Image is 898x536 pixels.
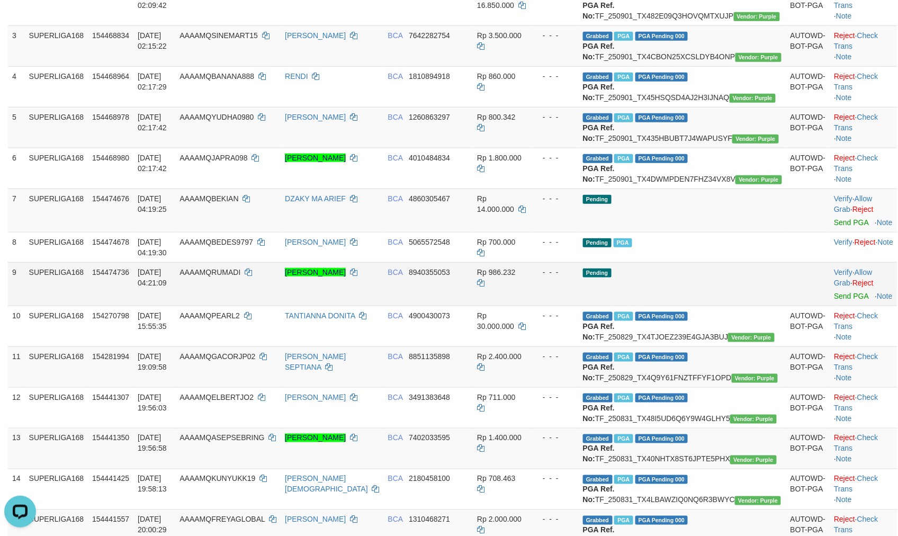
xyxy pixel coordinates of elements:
span: 154441425 [92,475,129,483]
span: Marked by aafnonsreyleab [614,32,633,41]
td: · · [830,189,897,232]
b: PGA Ref. No: [583,444,615,463]
a: [PERSON_NAME] SEPTIANA [285,352,346,371]
a: Note [836,93,852,102]
a: Note [877,292,893,300]
span: AAAAMQKUNYUKK19 [179,475,255,483]
span: [DATE] 02:17:42 [138,113,167,132]
td: AUTOWD-BOT-PGA [786,107,830,148]
span: 154468834 [92,31,129,40]
a: Reject [834,311,855,320]
td: 3 [8,25,25,66]
b: PGA Ref. No: [583,1,615,20]
td: SUPERLIGA168 [25,66,88,107]
td: AUTOWD-BOT-PGA [786,66,830,107]
span: BCA [388,393,403,401]
a: Send PGA [834,218,868,227]
span: Rp 711.000 [477,393,515,401]
span: [DATE] 02:15:22 [138,31,167,50]
div: - - - [534,514,574,525]
a: Check Trans [834,154,878,173]
a: Note [836,12,852,20]
span: PGA Pending [635,516,688,525]
td: 7 [8,189,25,232]
td: AUTOWD-BOT-PGA [786,346,830,387]
a: [PERSON_NAME] [285,268,346,276]
a: Note [836,52,852,61]
span: Vendor URL: https://trx4.1velocity.biz [735,175,782,184]
a: Check Trans [834,31,878,50]
div: - - - [534,433,574,443]
td: · · [830,25,897,66]
a: Note [836,414,852,423]
td: TF_250829_TX4TJOEZ239E4GJA3BUJ [579,306,786,346]
span: Rp 986.232 [477,268,515,276]
span: · [834,194,872,213]
span: 154474676 [92,194,129,203]
span: 154270798 [92,311,129,320]
td: SUPERLIGA168 [25,469,88,510]
a: Reject [834,393,855,401]
a: Reject [834,434,855,442]
span: Grabbed [583,312,613,321]
span: Grabbed [583,353,613,362]
span: Marked by aafmaleo [614,312,633,321]
td: SUPERLIGA168 [25,428,88,469]
span: Rp 860.000 [477,72,515,81]
span: AAAAMQYUDHA0980 [179,113,254,121]
span: Copy 8851135898 to clipboard [409,352,450,361]
a: Check Trans [834,113,878,132]
span: AAAAMQBANANA888 [179,72,254,81]
b: PGA Ref. No: [583,404,615,423]
td: AUTOWD-BOT-PGA [786,428,830,469]
span: BCA [388,311,403,320]
a: Reject [834,31,855,40]
span: Copy 2180458100 to clipboard [409,475,450,483]
td: 6 [8,148,25,189]
span: Vendor URL: https://trx4.1velocity.biz [735,53,782,62]
span: AAAAMQPEARL2 [179,311,240,320]
span: Pending [583,269,612,278]
a: Note [836,496,852,504]
td: TF_250901_TX4CBON25XCSLDYB4ONP [579,25,786,66]
span: BCA [388,72,403,81]
td: SUPERLIGA168 [25,25,88,66]
span: Marked by aafchoeunmanni [614,154,633,163]
a: Check Trans [834,352,878,371]
td: SUPERLIGA168 [25,148,88,189]
td: 11 [8,346,25,387]
div: - - - [534,392,574,403]
span: BCA [388,113,403,121]
span: Grabbed [583,475,613,484]
span: [DATE] 20:00:29 [138,515,167,534]
td: · · [830,469,897,510]
span: PGA Pending [635,475,688,484]
td: AUTOWD-BOT-PGA [786,469,830,510]
span: BCA [388,352,403,361]
span: Rp 30.000.000 [477,311,514,330]
span: 154474678 [92,238,129,246]
a: Check Trans [834,434,878,453]
span: Copy 4010484834 to clipboard [409,154,450,162]
a: Reject [852,205,874,213]
a: DZAKY MA ARIEF [285,194,346,203]
div: - - - [534,153,574,163]
td: SUPERLIGA168 [25,306,88,346]
span: PGA Pending [635,154,688,163]
td: · · [830,306,897,346]
span: [DATE] 19:09:58 [138,352,167,371]
span: [DATE] 02:17:29 [138,72,167,91]
a: Check Trans [834,515,878,534]
div: - - - [534,474,574,484]
span: 154468964 [92,72,129,81]
a: [PERSON_NAME] [285,434,346,442]
b: PGA Ref. No: [583,485,615,504]
div: - - - [534,237,574,247]
span: 154441350 [92,434,129,442]
a: Note [836,175,852,183]
td: SUPERLIGA168 [25,232,88,262]
a: Reject [834,475,855,483]
span: AAAAMQJAPRA098 [179,154,247,162]
td: 13 [8,428,25,469]
a: Note [878,238,894,246]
